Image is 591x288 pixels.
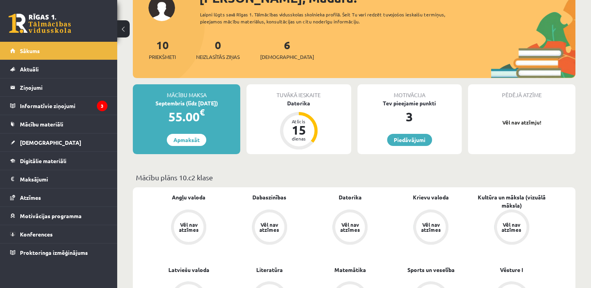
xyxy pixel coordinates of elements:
a: Ziņojumi [10,78,107,96]
span: € [200,107,205,118]
a: Vēl nav atzīmes [229,210,310,246]
div: Vēl nav atzīmes [501,222,523,232]
a: Vēsture I [500,266,523,274]
legend: Maksājumi [20,170,107,188]
a: Datorika [339,193,362,201]
span: Digitālie materiāli [20,157,66,164]
a: Datorika Atlicis 15 dienas [246,99,351,151]
div: Pēdējā atzīme [468,84,575,99]
a: Latviešu valoda [168,266,209,274]
span: Motivācijas programma [20,212,82,219]
div: Mācību maksa [133,84,240,99]
a: Piedāvājumi [387,134,432,146]
a: Informatīvie ziņojumi3 [10,97,107,115]
a: Mācību materiāli [10,115,107,133]
div: Atlicis [287,119,311,124]
a: [DEMOGRAPHIC_DATA] [10,133,107,151]
span: Mācību materiāli [20,121,63,128]
span: Aktuāli [20,66,39,73]
a: 6[DEMOGRAPHIC_DATA] [260,38,314,61]
a: Apmaksāt [167,134,206,146]
a: 10Priekšmeti [149,38,176,61]
a: Proktoringa izmēģinājums [10,244,107,261]
a: Atzīmes [10,188,107,206]
a: Kultūra un māksla (vizuālā māksla) [471,193,552,210]
div: Septembris (līdz [DATE]) [133,99,240,107]
a: Konferences [10,225,107,243]
div: Datorika [246,99,351,107]
div: dienas [287,136,311,141]
p: Mācību plāns 10.c2 klase [136,172,572,183]
legend: Informatīvie ziņojumi [20,97,107,115]
a: Dabaszinības [252,193,286,201]
span: Atzīmes [20,194,41,201]
a: Literatūra [256,266,283,274]
span: Priekšmeti [149,53,176,61]
a: Vēl nav atzīmes [391,210,471,246]
a: 0Neizlasītās ziņas [196,38,240,61]
div: 3 [357,107,462,126]
a: Angļu valoda [172,193,205,201]
p: Vēl nav atzīmju! [472,119,571,126]
div: Vēl nav atzīmes [259,222,280,232]
div: Tuvākā ieskaite [246,84,351,99]
div: Laipni lūgts savā Rīgas 1. Tālmācības vidusskolas skolnieka profilā. Šeit Tu vari redzēt tuvojošo... [200,11,466,25]
a: Vēl nav atzīmes [310,210,391,246]
span: Proktoringa izmēģinājums [20,249,88,256]
div: Vēl nav atzīmes [420,222,442,232]
span: Konferences [20,231,53,238]
div: Vēl nav atzīmes [178,222,200,232]
legend: Ziņojumi [20,78,107,96]
div: Tev pieejamie punkti [357,99,462,107]
a: Sākums [10,42,107,60]
i: 3 [97,101,107,111]
a: Maksājumi [10,170,107,188]
a: Motivācijas programma [10,207,107,225]
span: [DEMOGRAPHIC_DATA] [20,139,81,146]
span: Sākums [20,47,40,54]
div: Vēl nav atzīmes [339,222,361,232]
a: Vēl nav atzīmes [148,210,229,246]
div: Motivācija [357,84,462,99]
a: Vēl nav atzīmes [471,210,552,246]
a: Krievu valoda [413,193,449,201]
a: Aktuāli [10,60,107,78]
span: [DEMOGRAPHIC_DATA] [260,53,314,61]
a: Rīgas 1. Tālmācības vidusskola [9,14,71,33]
a: Matemātika [334,266,366,274]
div: 15 [287,124,311,136]
a: Sports un veselība [407,266,455,274]
span: Neizlasītās ziņas [196,53,240,61]
a: Digitālie materiāli [10,152,107,170]
div: 55.00 [133,107,240,126]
